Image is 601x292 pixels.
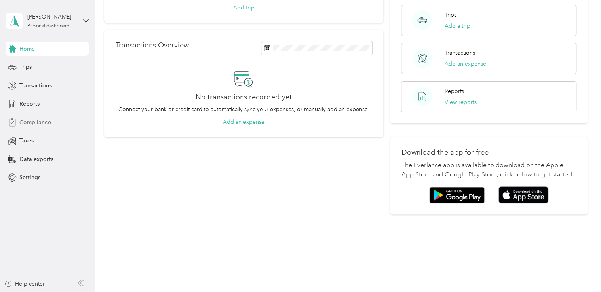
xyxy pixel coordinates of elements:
[445,87,464,95] p: Reports
[115,41,188,49] p: Transactions Overview
[19,45,35,53] span: Home
[118,105,369,114] p: Connect your bank or credit card to automatically sync your expenses, or manually add an expense.
[223,118,264,126] button: Add an expense
[401,148,576,157] p: Download the app for free
[19,100,40,108] span: Reports
[445,98,477,106] button: View reports
[557,248,601,292] iframe: Everlance-gr Chat Button Frame
[19,137,34,145] span: Taxes
[19,82,51,90] span: Transactions
[445,60,486,68] button: Add an expense
[19,63,32,71] span: Trips
[445,22,470,30] button: Add a trip
[445,11,456,19] p: Trips
[19,155,53,163] span: Data exports
[19,173,40,182] span: Settings
[233,4,255,12] button: Add trip
[445,49,475,57] p: Transactions
[4,280,45,288] button: Help center
[401,161,576,180] p: The Everlance app is available to download on the Apple App Store and Google Play Store, click be...
[498,186,548,203] img: App store
[19,118,51,127] span: Compliance
[429,187,485,203] img: Google play
[27,24,70,28] div: Personal dashboard
[27,13,77,21] div: [PERSON_NAME][EMAIL_ADDRESS][PERSON_NAME][DOMAIN_NAME]
[196,93,292,101] h2: No transactions recorded yet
